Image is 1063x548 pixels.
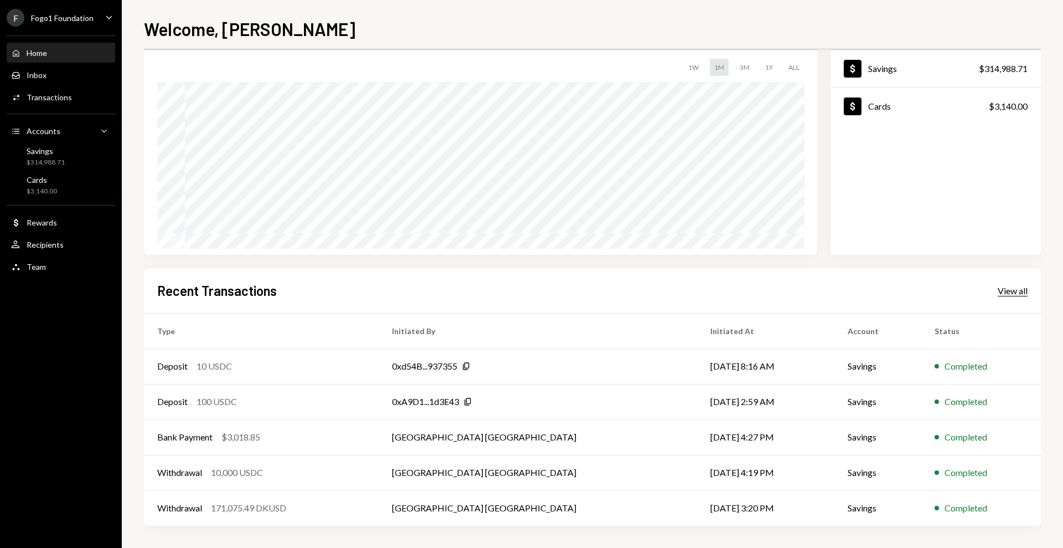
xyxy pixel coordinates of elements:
[157,360,188,373] div: Deposit
[211,466,263,479] div: 10,000 USDC
[27,240,64,249] div: Recipients
[7,143,115,170] a: Savings$314,988.71
[697,384,834,419] td: [DATE] 2:59 AM
[998,284,1028,296] a: View all
[27,48,47,58] div: Home
[830,88,1041,125] a: Cards$3,140.00
[834,455,921,490] td: Savings
[392,360,457,373] div: 0xd54B...937355
[31,13,94,23] div: Fogo1 Foundation
[157,501,202,515] div: Withdrawal
[157,466,202,479] div: Withdrawal
[989,100,1028,113] div: $3,140.00
[27,93,72,102] div: Transactions
[710,59,729,76] div: 1M
[379,455,697,490] td: [GEOGRAPHIC_DATA] [GEOGRAPHIC_DATA]
[7,43,115,63] a: Home
[945,431,987,444] div: Completed
[27,175,57,185] div: Cards
[27,146,65,156] div: Savings
[830,50,1041,87] a: Savings$314,988.71
[945,360,987,373] div: Completed
[868,63,897,74] div: Savings
[197,360,232,373] div: 10 USDC
[697,455,834,490] td: [DATE] 4:19 PM
[392,395,459,408] div: 0xA9D1...1d3E43
[197,395,237,408] div: 100 USDC
[945,395,987,408] div: Completed
[834,419,921,455] td: Savings
[998,285,1028,296] div: View all
[7,257,115,276] a: Team
[945,501,987,515] div: Completed
[834,384,921,419] td: Savings
[7,9,24,27] div: F
[697,419,834,455] td: [DATE] 4:27 PM
[7,234,115,254] a: Recipients
[684,59,703,76] div: 1W
[27,158,65,167] div: $314,988.71
[157,431,213,444] div: Bank Payment
[27,262,46,272] div: Team
[979,62,1028,75] div: $314,988.71
[144,18,355,40] h1: Welcome, [PERSON_NAME]
[7,212,115,232] a: Rewards
[784,59,804,76] div: ALL
[379,490,697,526] td: [GEOGRAPHIC_DATA] [GEOGRAPHIC_DATA]
[697,490,834,526] td: [DATE] 3:20 PM
[27,70,47,80] div: Inbox
[157,395,188,408] div: Deposit
[7,172,115,198] a: Cards$3,140.00
[379,419,697,455] td: [GEOGRAPHIC_DATA] [GEOGRAPHIC_DATA]
[221,431,260,444] div: $3,018.85
[697,349,834,384] td: [DATE] 8:16 AM
[868,101,891,111] div: Cards
[27,126,60,136] div: Accounts
[27,187,57,196] div: $3,140.00
[7,65,115,85] a: Inbox
[761,59,777,76] div: 1Y
[735,59,754,76] div: 3M
[7,87,115,107] a: Transactions
[157,281,277,300] h2: Recent Transactions
[697,313,834,349] th: Initiated At
[7,121,115,141] a: Accounts
[379,313,697,349] th: Initiated By
[211,501,286,515] div: 171,075.49 DKUSD
[834,313,921,349] th: Account
[27,218,57,227] div: Rewards
[921,313,1041,349] th: Status
[945,466,987,479] div: Completed
[144,313,379,349] th: Type
[834,349,921,384] td: Savings
[834,490,921,526] td: Savings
